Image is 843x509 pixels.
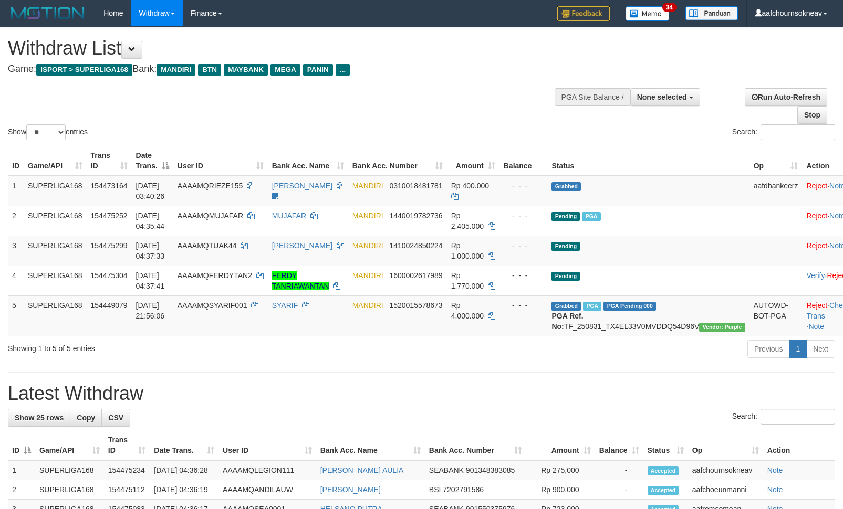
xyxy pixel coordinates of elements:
td: 3 [8,236,24,266]
span: None selected [637,93,687,101]
td: 5 [8,295,24,336]
span: MANDIRI [352,211,383,220]
td: TF_250831_TX4EL33V0MVDDQ54D96V [547,295,749,336]
td: SUPERLIGA168 [24,266,87,295]
span: [DATE] 04:37:41 [136,271,165,290]
td: 2 [8,480,35,500]
div: - - - [504,300,544,311]
h4: Game: Bank: [8,64,551,75]
a: Show 25 rows [8,409,70,427]
span: BTN [198,64,221,76]
span: [DATE] 03:40:26 [136,182,165,200]
span: MANDIRI [352,301,383,310]
td: SUPERLIGA168 [24,295,87,336]
label: Search: [732,124,835,140]
span: Copy 7202791586 to clipboard [443,485,484,494]
th: Op: activate to sort column ascending [688,430,763,460]
th: Bank Acc. Number: activate to sort column ascending [425,430,526,460]
td: SUPERLIGA168 [24,236,87,266]
td: - [595,460,643,480]
span: Vendor URL: https://trx4.1velocity.biz [699,323,745,332]
span: 154473164 [91,182,128,190]
a: MUJAFAR [272,211,306,220]
a: Next [806,340,835,358]
td: [DATE] 04:36:28 [150,460,218,480]
span: Show 25 rows [15,413,64,422]
span: AAAAMQTUAK44 [178,241,237,250]
th: Action [763,430,835,460]
img: Button%20Memo.svg [626,6,670,21]
td: 154475234 [104,460,150,480]
img: panduan.png [685,6,738,20]
span: AAAAMQRIEZE155 [178,182,243,190]
span: Accepted [648,486,679,495]
a: Stop [797,106,827,124]
span: CSV [108,413,123,422]
th: Trans ID: activate to sort column ascending [87,146,132,176]
img: MOTION_logo.png [8,5,88,21]
h1: Withdraw List [8,38,551,59]
span: Rp 400.000 [451,182,489,190]
span: Copy 1410024850224 to clipboard [389,241,442,250]
th: Op: activate to sort column ascending [750,146,803,176]
a: Run Auto-Refresh [745,88,827,106]
span: MANDIRI [157,64,195,76]
span: [DATE] 04:37:33 [136,241,165,260]
a: Reject [806,301,827,310]
th: Status: activate to sort column ascending [643,430,688,460]
input: Search: [761,409,835,425]
td: SUPERLIGA168 [35,460,104,480]
span: 154475299 [91,241,128,250]
span: 154449079 [91,301,128,310]
td: AAAAMQANDILAUW [218,480,316,500]
th: Trans ID: activate to sort column ascending [104,430,150,460]
td: aafdhankeerz [750,176,803,206]
th: User ID: activate to sort column ascending [218,430,316,460]
span: AAAAMQSYARIF001 [178,301,247,310]
a: Note [808,322,824,331]
span: Grabbed [551,182,581,191]
a: Verify [806,271,825,280]
span: Copy 1440019782736 to clipboard [389,211,442,220]
span: BSI [429,485,441,494]
span: 34 [662,3,677,12]
td: 1 [8,176,24,206]
span: [DATE] 04:35:44 [136,211,165,230]
td: AUTOWD-BOT-PGA [750,295,803,336]
span: PGA Pending [603,302,656,311]
span: ISPORT > SUPERLIGA168 [36,64,132,76]
span: MANDIRI [352,241,383,250]
span: AAAAMQMUJAFAR [178,211,243,220]
span: Rp 2.405.000 [451,211,484,230]
label: Show entries [8,124,88,140]
a: [PERSON_NAME] [320,485,381,494]
span: Pending [551,272,580,281]
b: PGA Ref. No: [551,312,583,331]
span: MANDIRI [352,182,383,190]
td: SUPERLIGA168 [24,206,87,236]
span: SEABANK [429,466,464,474]
a: 1 [789,340,807,358]
div: Showing 1 to 5 of 5 entries [8,339,344,354]
a: FERDY TANRIAWANTAN [272,271,329,290]
a: Previous [747,340,789,358]
a: Copy [70,409,102,427]
td: 4 [8,266,24,295]
span: Copy 0310018481781 to clipboard [389,182,442,190]
th: Bank Acc. Name: activate to sort column ascending [268,146,348,176]
span: PANIN [303,64,333,76]
a: SYARIF [272,301,298,310]
td: 2 [8,206,24,236]
th: Game/API: activate to sort column ascending [35,430,104,460]
th: Date Trans.: activate to sort column descending [132,146,173,176]
span: Copy 1600002617989 to clipboard [389,271,442,280]
a: [PERSON_NAME] [272,182,332,190]
td: SUPERLIGA168 [24,176,87,206]
a: Reject [806,211,827,220]
td: Rp 275,000 [526,460,595,480]
span: [DATE] 21:56:06 [136,301,165,320]
th: Balance: activate to sort column ascending [595,430,643,460]
a: [PERSON_NAME] [272,241,332,250]
div: - - - [504,270,544,281]
td: aafchoeunmanni [688,480,763,500]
